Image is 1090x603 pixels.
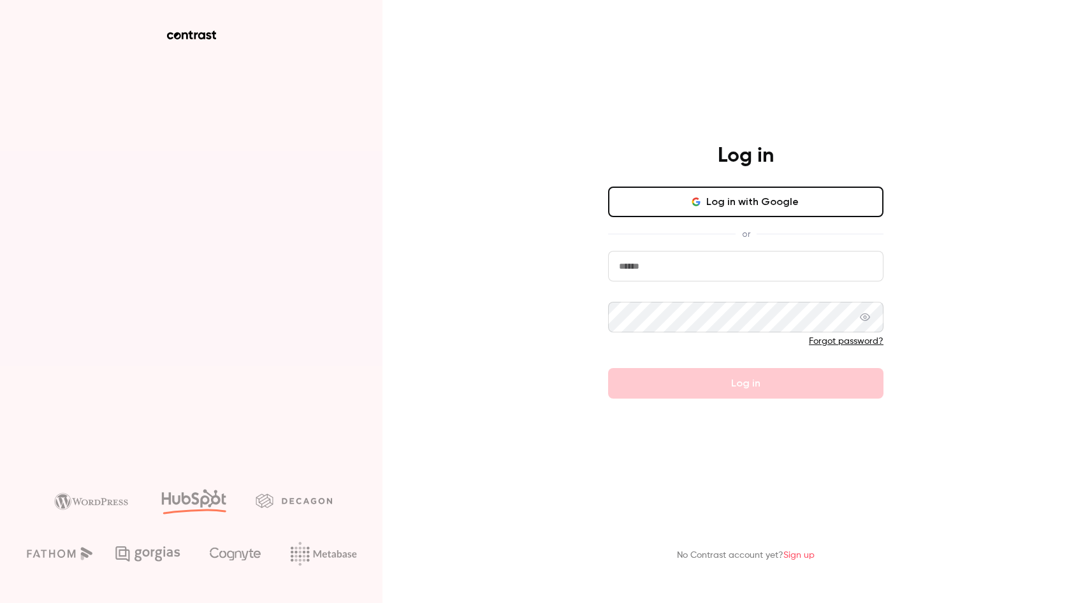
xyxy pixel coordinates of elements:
button: Log in with Google [608,187,883,217]
span: or [736,227,757,241]
a: Forgot password? [809,337,883,346]
img: decagon [256,493,332,507]
a: Sign up [783,551,815,560]
p: No Contrast account yet? [677,549,815,562]
h4: Log in [718,143,774,169]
